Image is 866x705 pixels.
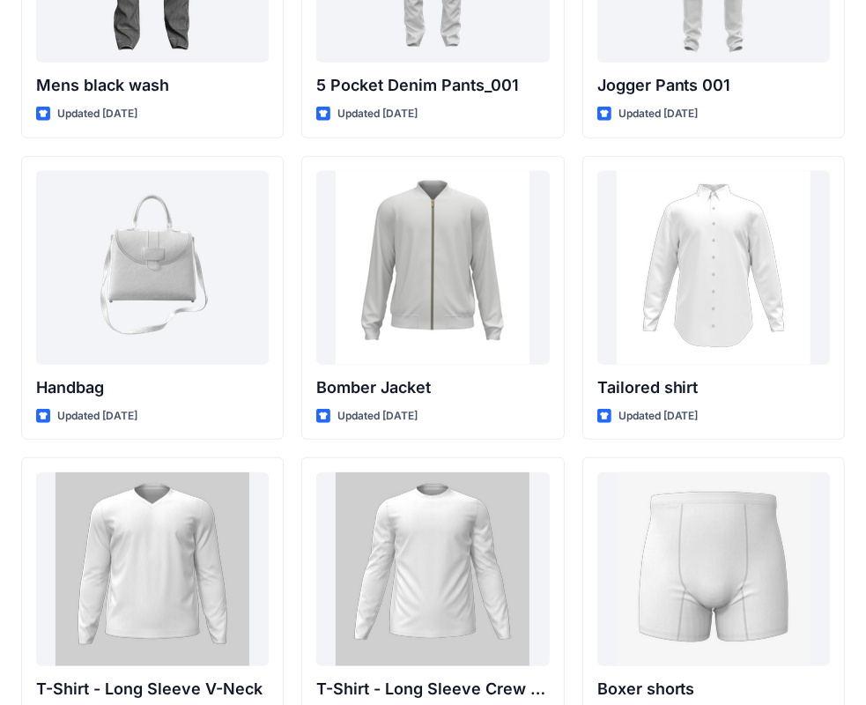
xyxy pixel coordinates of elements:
[597,171,830,365] a: Tailored shirt
[597,472,830,666] a: Boxer shorts
[36,73,269,98] p: Mens black wash
[618,105,699,123] p: Updated [DATE]
[337,407,418,426] p: Updated [DATE]
[316,171,549,365] a: Bomber Jacket
[316,677,549,701] p: T-Shirt - Long Sleeve Crew Neck
[597,73,830,98] p: Jogger Pants 001
[36,375,269,400] p: Handbag
[618,407,699,426] p: Updated [DATE]
[36,171,269,365] a: Handbag
[597,677,830,701] p: Boxer shorts
[36,677,269,701] p: T-Shirt - Long Sleeve V-Neck
[36,472,269,666] a: T-Shirt - Long Sleeve V-Neck
[57,105,137,123] p: Updated [DATE]
[597,375,830,400] p: Tailored shirt
[337,105,418,123] p: Updated [DATE]
[316,375,549,400] p: Bomber Jacket
[57,407,137,426] p: Updated [DATE]
[316,472,549,666] a: T-Shirt - Long Sleeve Crew Neck
[316,73,549,98] p: 5 Pocket Denim Pants_001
